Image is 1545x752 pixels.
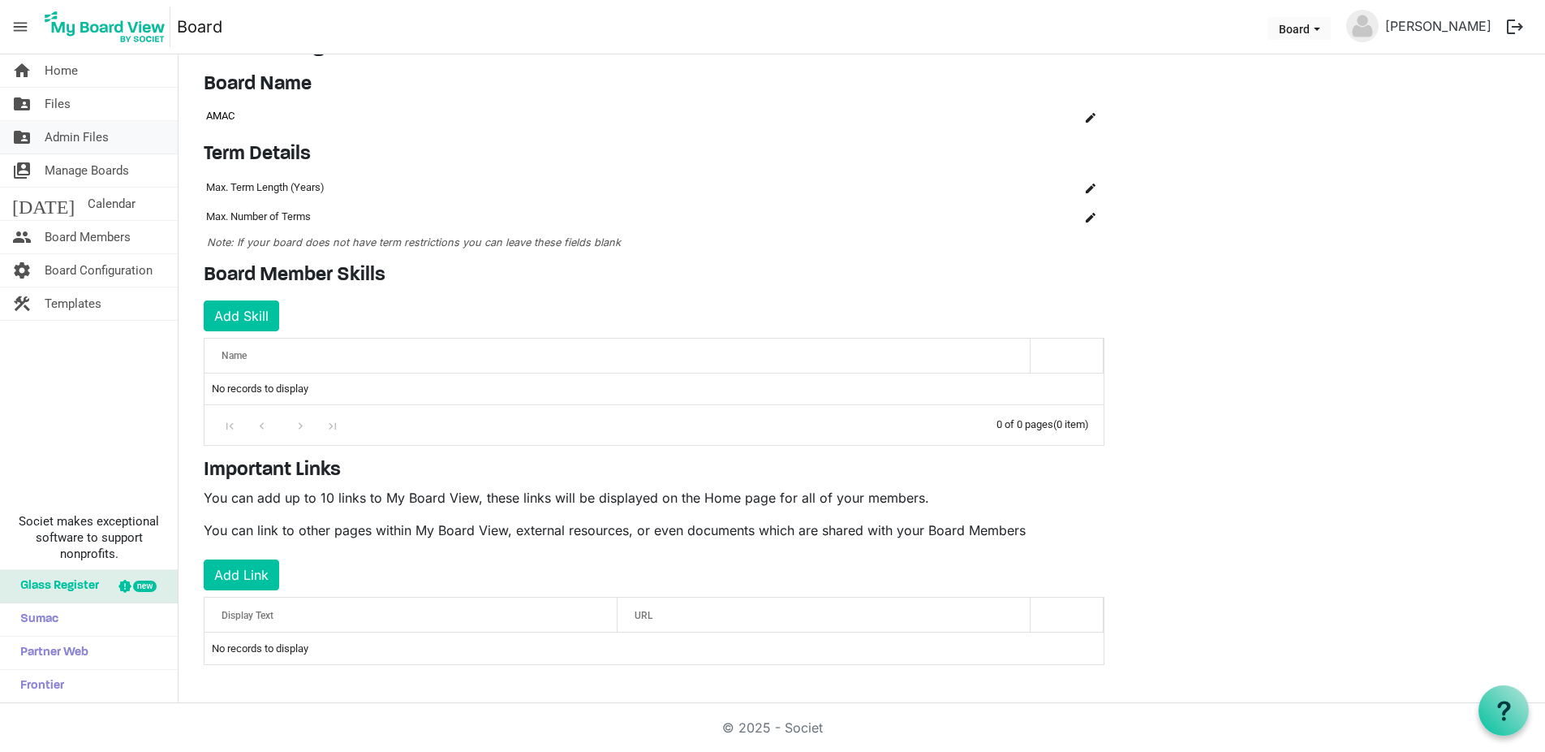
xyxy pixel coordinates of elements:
h4: Term Details [204,143,1104,166]
td: column header Name [966,202,1031,231]
span: settings [12,254,32,287]
h4: Board Name [204,73,1104,97]
a: © 2025 - Societ [722,720,823,736]
span: Frontier [12,670,64,702]
div: new [133,581,157,592]
span: Manage Boards [45,154,129,187]
td: Max. Number of Terms column header Name [204,202,966,231]
span: Display Text [222,610,273,621]
div: Go to first page [219,413,241,436]
button: Add Link [204,560,279,590]
p: You can link to other pages within My Board View, external resources, or even documents which are... [204,521,1104,540]
td: column header Name [966,173,1031,202]
span: 0 of 0 pages [996,418,1053,430]
button: Add Skill [204,300,279,331]
a: My Board View Logo [40,6,177,47]
div: Go to previous page [251,413,273,436]
span: Home [45,54,78,87]
span: Name [222,350,247,361]
span: people [12,221,32,253]
div: Go to next page [290,413,312,436]
td: No records to display [204,374,1104,404]
h4: Important Links [204,459,1104,482]
span: menu [5,11,36,42]
button: logout [1498,10,1532,44]
img: no-profile-picture.svg [1346,10,1379,42]
td: is Command column column header [1031,173,1104,202]
span: Societ makes exceptional software to support nonprofits. [7,513,170,562]
span: Calendar [88,188,136,220]
a: Board [177,11,222,43]
span: Partner Web [12,637,88,669]
td: AMAC column header Name [204,102,1048,130]
button: Board dropdownbutton [1268,17,1331,40]
a: [PERSON_NAME] [1379,10,1498,42]
span: [DATE] [12,188,75,220]
span: Files [45,88,71,120]
p: You can add up to 10 links to My Board View, these links will be displayed on the Home page for a... [204,488,1104,508]
span: folder_shared [12,121,32,153]
span: Board Members [45,221,131,253]
button: Edit [1079,205,1102,228]
span: Board Configuration [45,254,153,287]
button: Edit [1079,176,1102,199]
span: Note: If your board does not have term restrictions you can leave these fields blank [207,236,621,249]
span: Admin Files [45,121,109,153]
td: is Command column column header [1048,102,1104,130]
span: switch_account [12,154,32,187]
img: My Board View Logo [40,6,170,47]
span: Glass Register [12,570,99,603]
h4: Board Member Skills [204,264,1104,287]
span: folder_shared [12,88,32,120]
div: Go to last page [321,413,343,436]
span: Sumac [12,603,58,636]
td: No records to display [204,633,1104,663]
div: 0 of 0 pages (0 item) [996,405,1104,440]
span: home [12,54,32,87]
span: Templates [45,287,101,320]
span: construction [12,287,32,320]
button: Edit [1079,105,1102,127]
span: URL [635,610,652,621]
span: (0 item) [1053,418,1089,430]
td: is Command column column header [1031,202,1104,231]
td: Max. Term Length (Years) column header Name [204,173,966,202]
